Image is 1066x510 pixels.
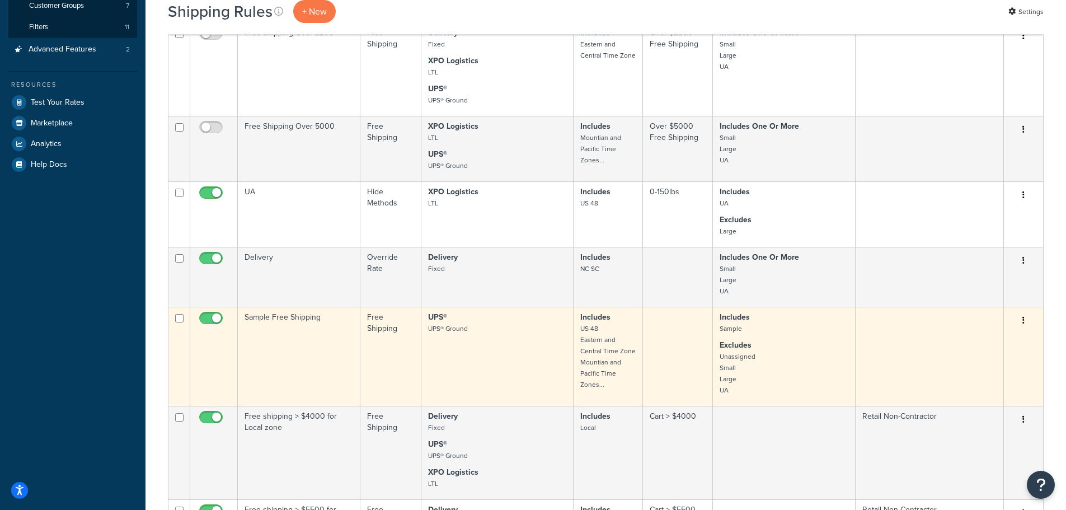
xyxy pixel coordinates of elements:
[720,198,729,208] small: UA
[428,95,468,105] small: UPS® Ground
[360,22,421,116] td: Free Shipping
[360,307,421,406] td: Free Shipping
[238,181,360,247] td: UA
[31,119,73,128] span: Marketplace
[720,264,736,296] small: Small Large UA
[428,198,438,208] small: LTL
[8,17,137,38] li: Filters
[360,116,421,181] td: Free Shipping
[428,479,438,489] small: LTL
[428,251,458,263] strong: Delivery
[360,181,421,247] td: Hide Methods
[720,120,799,132] strong: Includes One Or More
[29,1,84,11] span: Customer Groups
[8,39,137,60] a: Advanced Features 2
[720,339,752,351] strong: Excludes
[580,251,611,263] strong: Includes
[428,39,445,49] small: Fixed
[238,116,360,181] td: Free Shipping Over 5000
[580,423,596,433] small: Local
[643,406,713,499] td: Cart > $4000
[720,214,752,226] strong: Excludes
[360,406,421,499] td: Free Shipping
[8,17,137,38] a: Filters 11
[168,1,273,22] h1: Shipping Rules
[643,181,713,247] td: 0-150lbs
[1027,471,1055,499] button: Open Resource Center
[238,247,360,307] td: Delivery
[31,160,67,170] span: Help Docs
[580,264,599,274] small: NC SC
[720,226,736,236] small: Large
[8,134,137,154] a: Analytics
[720,251,799,263] strong: Includes One Or More
[8,92,137,113] a: Test Your Rates
[720,186,750,198] strong: Includes
[428,410,458,422] strong: Delivery
[1008,4,1044,20] a: Settings
[643,116,713,181] td: Over $5000 Free Shipping
[428,148,447,160] strong: UPS®
[428,451,468,461] small: UPS® Ground
[720,324,742,334] small: Sample
[31,139,62,149] span: Analytics
[580,186,611,198] strong: Includes
[428,133,438,143] small: LTL
[8,80,137,90] div: Resources
[580,324,636,390] small: US 48 Eastern and Central Time Zone Mountian and Pacific Time Zones...
[238,406,360,499] td: Free shipping > $4000 for Local zone
[8,39,137,60] li: Advanced Features
[580,120,611,132] strong: Includes
[580,39,636,60] small: Eastern and Central Time Zone
[720,39,736,72] small: Small Large UA
[428,161,468,171] small: UPS® Ground
[720,311,750,323] strong: Includes
[580,311,611,323] strong: Includes
[428,67,438,77] small: LTL
[720,352,755,395] small: Unassigned Small Large UA
[856,406,1004,499] td: Retail Non-Contractor
[125,22,129,32] span: 11
[360,247,421,307] td: Override Rate
[643,22,713,116] td: Over $2200 Free Shipping
[428,311,447,323] strong: UPS®
[428,324,468,334] small: UPS® Ground
[8,113,137,133] a: Marketplace
[428,466,478,478] strong: XPO Logistics
[428,423,445,433] small: Fixed
[428,438,447,450] strong: UPS®
[428,55,478,67] strong: XPO Logistics
[8,155,137,175] a: Help Docs
[428,264,445,274] small: Fixed
[428,186,478,198] strong: XPO Logistics
[29,45,96,54] span: Advanced Features
[428,120,478,132] strong: XPO Logistics
[580,198,598,208] small: US 48
[580,133,621,165] small: Mountian and Pacific Time Zones...
[126,45,130,54] span: 2
[238,22,360,116] td: Free Shipping Over 2200
[238,307,360,406] td: Sample Free Shipping
[720,133,736,165] small: Small Large UA
[580,410,611,422] strong: Includes
[126,1,129,11] span: 7
[428,83,447,95] strong: UPS®
[31,98,84,107] span: Test Your Rates
[29,22,48,32] span: Filters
